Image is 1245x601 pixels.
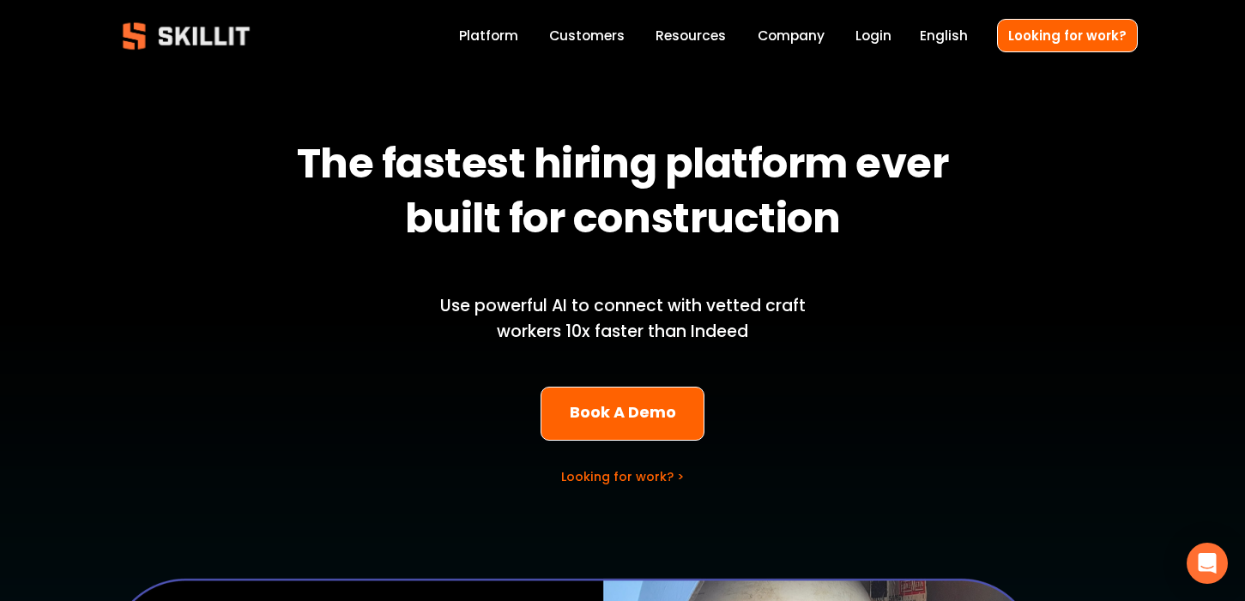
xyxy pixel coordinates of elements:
[459,24,518,47] a: Platform
[549,24,625,47] a: Customers
[297,132,957,257] strong: The fastest hiring platform ever built for construction
[920,24,968,47] div: language picker
[855,24,891,47] a: Login
[920,26,968,45] span: English
[541,387,704,441] a: Book A Demo
[561,468,684,485] a: Looking for work? >
[411,293,835,346] p: Use powerful AI to connect with vetted craft workers 10x faster than Indeed
[656,24,726,47] a: folder dropdown
[997,19,1138,52] a: Looking for work?
[1187,543,1228,584] div: Open Intercom Messenger
[758,24,825,47] a: Company
[108,10,264,62] img: Skillit
[656,26,726,45] span: Resources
